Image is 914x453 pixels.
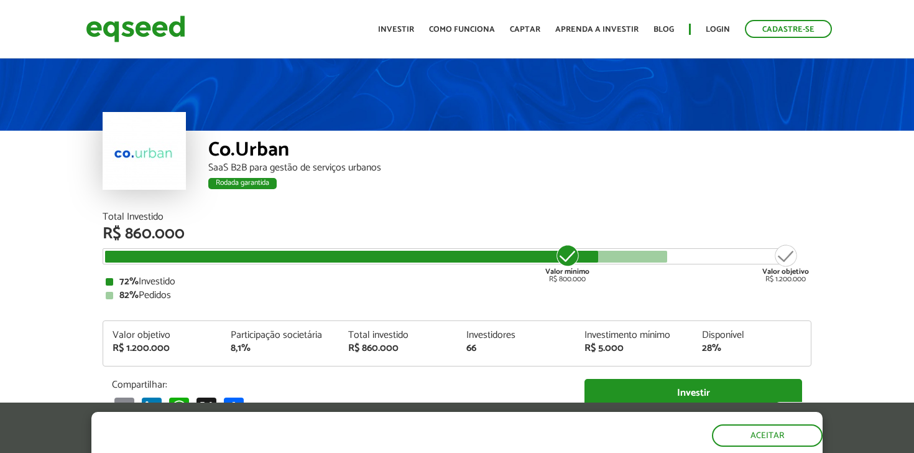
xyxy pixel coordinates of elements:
[348,330,448,340] div: Total investido
[194,397,219,418] a: X
[378,26,414,34] a: Investir
[103,212,811,222] div: Total Investido
[545,266,589,278] strong: Valor mínimo
[555,26,639,34] a: Aprenda a investir
[119,287,139,304] strong: 82%
[91,412,530,451] h5: O site da EqSeed utiliza cookies para melhorar sua navegação.
[208,178,277,189] div: Rodada garantida
[702,330,801,340] div: Disponível
[231,330,330,340] div: Participação societária
[584,343,684,353] div: R$ 5.000
[112,379,566,391] p: Compartilhar:
[86,12,185,45] img: EqSeed
[119,273,139,290] strong: 72%
[103,226,811,242] div: R$ 860.000
[466,343,566,353] div: 66
[112,397,137,418] a: Email
[429,26,495,34] a: Como funciona
[706,26,730,34] a: Login
[113,343,212,353] div: R$ 1.200.000
[106,277,808,287] div: Investido
[745,20,832,38] a: Cadastre-se
[231,343,330,353] div: 8,1%
[584,379,802,407] a: Investir
[106,291,808,301] div: Pedidos
[348,343,448,353] div: R$ 860.000
[208,140,811,163] div: Co.Urban
[653,26,674,34] a: Blog
[139,397,164,418] a: LinkedIn
[510,26,540,34] a: Captar
[544,243,591,283] div: R$ 800.000
[221,397,246,418] a: Compartilhar
[762,243,809,283] div: R$ 1.200.000
[113,330,212,340] div: Valor objetivo
[167,397,192,418] a: WhatsApp
[584,330,684,340] div: Investimento mínimo
[208,163,811,173] div: SaaS B2B para gestão de serviços urbanos
[712,424,823,447] button: Aceitar
[762,266,809,278] strong: Valor objetivo
[466,330,566,340] div: Investidores
[702,343,801,353] div: 28%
